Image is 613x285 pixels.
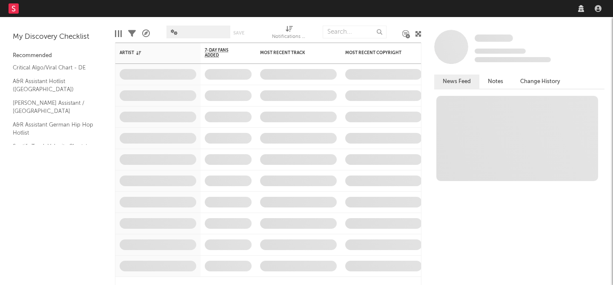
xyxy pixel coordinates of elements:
span: Some Artist [475,35,513,42]
a: Critical Algo/Viral Chart - DE [13,63,94,72]
button: Save [233,31,244,35]
span: 0 fans last week [475,57,551,62]
a: [PERSON_NAME] Assistant / [GEOGRAPHIC_DATA] [13,98,94,116]
div: Most Recent Track [260,50,324,55]
button: News Feed [434,75,479,89]
button: Change History [512,75,569,89]
a: A&R Assistant Hotlist ([GEOGRAPHIC_DATA]) [13,77,94,94]
div: Edit Columns [115,21,122,46]
div: Filters [128,21,136,46]
div: Most Recent Copyright [345,50,409,55]
div: My Discovery Checklist [13,32,102,42]
a: A&R Assistant German Hip Hop Hotlist [13,120,94,138]
div: Notifications (Artist) [272,32,306,42]
button: Notes [479,75,512,89]
span: Tracking Since: [DATE] [475,49,526,54]
div: Artist [120,50,183,55]
div: Notifications (Artist) [272,21,306,46]
span: 7-Day Fans Added [205,48,239,58]
div: Recommended [13,51,102,61]
input: Search... [323,26,387,38]
a: Some Artist [475,34,513,43]
a: Spotify Track Velocity Chart / DE [13,142,94,159]
div: A&R Pipeline [142,21,150,46]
